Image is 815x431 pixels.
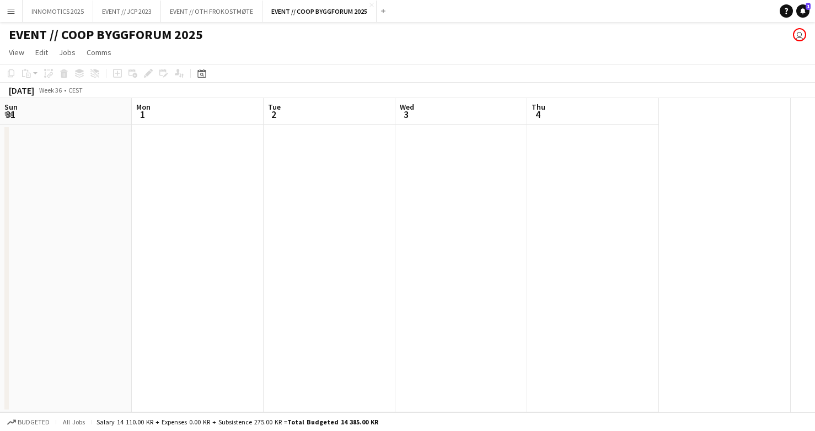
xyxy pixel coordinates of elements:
[82,45,116,60] a: Comms
[4,102,18,112] span: Sun
[6,416,51,428] button: Budgeted
[400,102,414,112] span: Wed
[530,108,545,121] span: 4
[31,45,52,60] a: Edit
[9,85,34,96] div: [DATE]
[9,47,24,57] span: View
[61,418,87,426] span: All jobs
[93,1,161,22] button: EVENT // JCP 2023
[36,86,64,94] span: Week 36
[3,108,18,121] span: 31
[806,3,811,10] span: 1
[136,102,151,112] span: Mon
[18,418,50,426] span: Budgeted
[268,102,281,112] span: Tue
[266,108,281,121] span: 2
[398,108,414,121] span: 3
[96,418,378,426] div: Salary 14 110.00 KR + Expenses 0.00 KR + Subsistence 275.00 KR =
[135,108,151,121] span: 1
[68,86,83,94] div: CEST
[23,1,93,22] button: INNOMOTICS 2025
[287,418,378,426] span: Total Budgeted 14 385.00 KR
[59,47,76,57] span: Jobs
[9,26,203,43] h1: EVENT // COOP BYGGFORUM 2025
[4,45,29,60] a: View
[262,1,377,22] button: EVENT // COOP BYGGFORUM 2025
[55,45,80,60] a: Jobs
[35,47,48,57] span: Edit
[532,102,545,112] span: Thu
[793,28,806,41] app-user-avatar: Rikke Bjørneng
[87,47,111,57] span: Comms
[161,1,262,22] button: EVENT // OTH FROKOSTMØTE
[796,4,809,18] a: 1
